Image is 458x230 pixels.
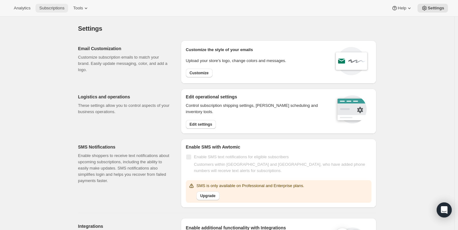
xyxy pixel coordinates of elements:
span: Customers within [GEOGRAPHIC_DATA] and [GEOGRAPHIC_DATA], who have added phone numbers will recei... [194,162,365,173]
div: Open Intercom Messenger [437,202,452,217]
p: Customize the style of your emails [186,47,253,53]
p: Enable shoppers to receive text notifications about upcoming subscriptions, including the ability... [78,153,171,184]
span: Customize [190,71,209,76]
p: Customize subscription emails to match your brand. Easily update messaging, color, and add a logo. [78,54,171,73]
h2: Edit operational settings [186,94,326,100]
button: Edit settings [186,120,216,129]
h2: Integrations [78,223,171,229]
button: Customize [186,69,213,77]
span: Tools [73,6,83,11]
h2: SMS Notifications [78,144,171,150]
span: Enable SMS text notifications for eligible subscribers [194,154,289,159]
button: Subscriptions [35,4,68,13]
h2: Email Customization [78,45,171,52]
button: Tools [69,4,93,13]
span: Analytics [14,6,30,11]
h2: Enable SMS with Awtomic [186,144,371,150]
span: Help [398,6,406,11]
h2: Logistics and operations [78,94,171,100]
button: Analytics [10,4,34,13]
span: Settings [78,25,102,32]
button: Help [388,4,416,13]
p: Upload your store’s logo, change colors and messages. [186,58,286,64]
span: Settings [428,6,444,11]
p: These settings allow you to control aspects of your business operations. [78,102,171,115]
button: Upgrade [197,191,219,200]
button: Settings [418,4,448,13]
span: Edit settings [190,122,212,127]
p: Control subscription shipping settings, [PERSON_NAME] scheduling and inventory tools. [186,102,326,115]
p: SMS is only available on Professional and Enterprise plans. [197,183,304,189]
span: Subscriptions [39,6,64,11]
span: Upgrade [200,193,216,198]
